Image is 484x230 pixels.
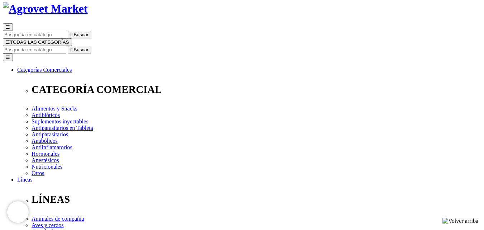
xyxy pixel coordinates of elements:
a: Aves y cerdos [32,222,63,228]
button: ☰ [3,23,13,31]
iframe: Brevo live chat [7,201,29,223]
a: Alimentos y Snacks [32,105,77,112]
input: Buscar [3,46,66,53]
a: Anestésicos [32,157,59,163]
a: Nutricionales [32,164,62,170]
span: ☰ [6,24,10,30]
a: Antiparasitarios [32,131,68,137]
button:  Buscar [68,46,91,53]
p: LÍNEAS [32,193,481,205]
span: Buscar [74,32,88,37]
button: ☰ [3,53,13,61]
a: Anabólicos [32,138,58,144]
p: CATEGORÍA COMERCIAL [32,84,481,95]
a: Otros [32,170,44,176]
span: ☰ [6,39,10,45]
img: Agrovet Market [3,2,88,15]
a: Líneas [17,177,33,183]
a: Antiparasitarios en Tableta [32,125,93,131]
span: Buscar [74,47,88,52]
a: Categorías Comerciales [17,67,72,73]
i:  [71,47,72,52]
i:  [71,32,72,37]
a: Hormonales [32,151,59,157]
a: Antibióticos [32,112,60,118]
a: Suplementos inyectables [32,118,88,125]
input: Buscar [3,31,66,38]
a: Antiinflamatorios [32,144,72,150]
button:  Buscar [68,31,91,38]
button: ☰TODAS LAS CATEGORÍAS [3,38,72,46]
img: Volver arriba [442,218,478,224]
a: Animales de compañía [32,216,84,222]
